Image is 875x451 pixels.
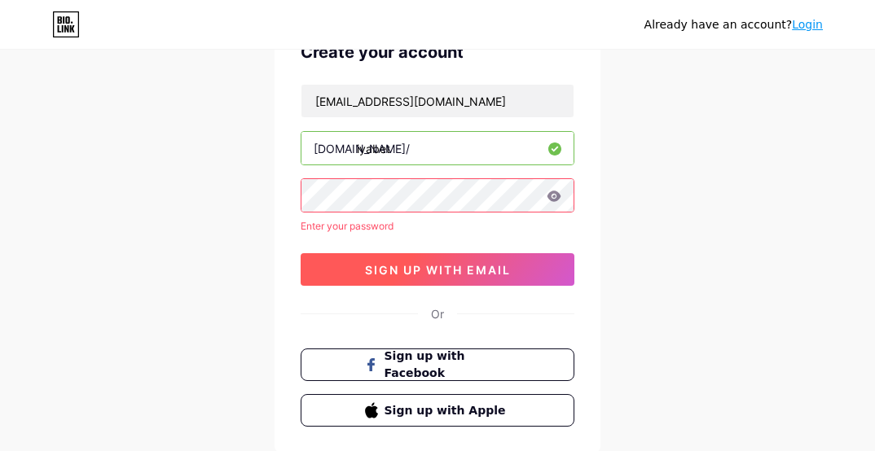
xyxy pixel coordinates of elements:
[644,16,823,33] div: Already have an account?
[301,132,574,164] input: username
[314,140,410,157] div: [DOMAIN_NAME]/
[301,85,574,117] input: Email
[301,253,574,286] button: sign up with email
[385,348,511,382] span: Sign up with Facebook
[385,402,511,419] span: Sign up with Apple
[301,40,574,64] div: Create your account
[301,394,574,427] button: Sign up with Apple
[301,348,574,381] button: Sign up with Facebook
[792,18,823,31] a: Login
[301,219,574,234] div: Enter your password
[365,263,511,277] span: sign up with email
[431,305,444,322] div: Or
